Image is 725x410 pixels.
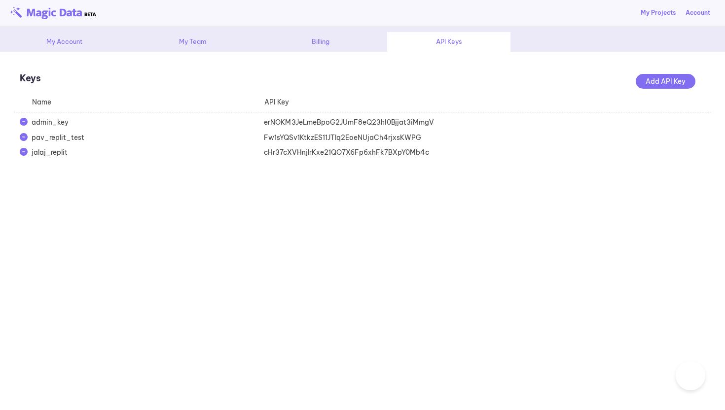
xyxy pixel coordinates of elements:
[258,147,490,157] div: cHr37cXVHnjlrKxe21QO7X6Fp6xhFk7BXpY0Mb4c
[2,32,126,52] div: My Account
[10,6,96,19] img: beta-logo.png
[258,133,490,142] div: Fw1sYQSv1KtkzES11JTlq2EoeNUjaCh4rjxsKWPG
[387,32,510,52] div: API Keys
[20,71,705,85] p: Keys
[26,133,258,142] div: pav_replit_test
[641,8,676,17] a: My Projects
[14,97,246,107] div: Name
[26,117,258,127] div: admin_key
[636,74,695,89] div: Add API Key
[259,32,382,52] div: Billing
[26,147,258,157] div: jalaj_replit
[676,361,705,390] iframe: Toggle Customer Support
[258,117,490,127] div: erNOKM3JeLmeBpoG2JUmF8eQ23hI0Bjjat3iMmgV
[686,8,710,17] div: Account
[246,97,478,107] div: API Key
[131,32,254,52] div: My Team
